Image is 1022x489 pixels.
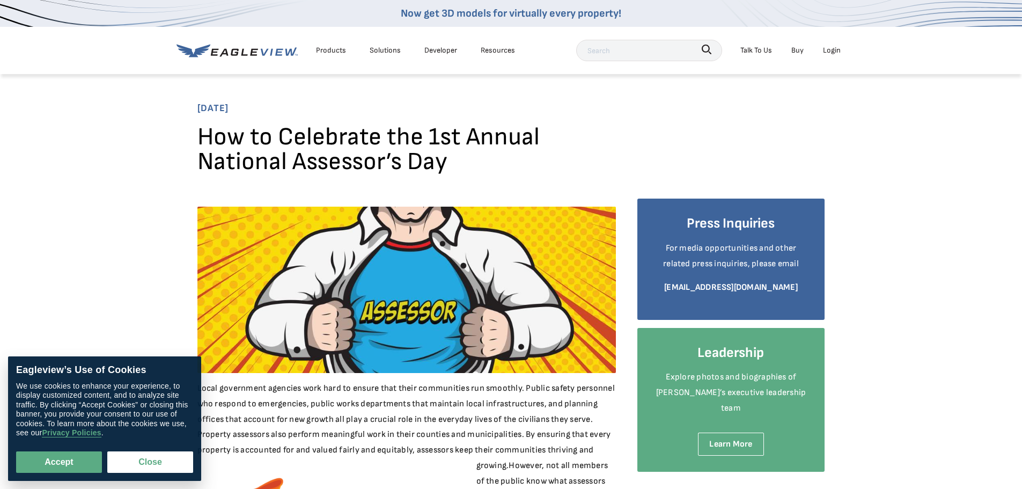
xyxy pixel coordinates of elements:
div: Login [823,43,841,57]
a: Learn More [698,433,763,456]
a: Buy [791,43,804,57]
div: Resources [481,43,515,57]
input: Search [576,40,722,61]
p: For media opportunities and other related press inquiries, please email [653,241,809,272]
p: Explore photos and biographies of [PERSON_NAME]’s executive leadership team [653,370,809,416]
div: Products [316,43,346,57]
div: We use cookies to enhance your experience, to display customized content, and to analyze site tra... [16,382,193,438]
button: Accept [16,451,102,473]
h1: How to Celebrate the 1st Annual National Assessor’s Day [197,125,616,183]
a: Developer [424,43,457,57]
div: Eagleview’s Use of Cookies [16,364,193,376]
img: National Assessor's Day hero [197,207,616,373]
div: Solutions [370,43,401,57]
a: Privacy Policies [42,429,101,438]
h4: Leadership [653,344,809,362]
span: [DATE] [197,100,825,117]
h4: Press Inquiries [653,215,809,233]
a: [EMAIL_ADDRESS][DOMAIN_NAME] [664,282,798,293]
button: Close [107,451,193,473]
div: Talk To Us [740,43,772,57]
a: Now get 3D models for virtually every property! [401,7,621,20]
